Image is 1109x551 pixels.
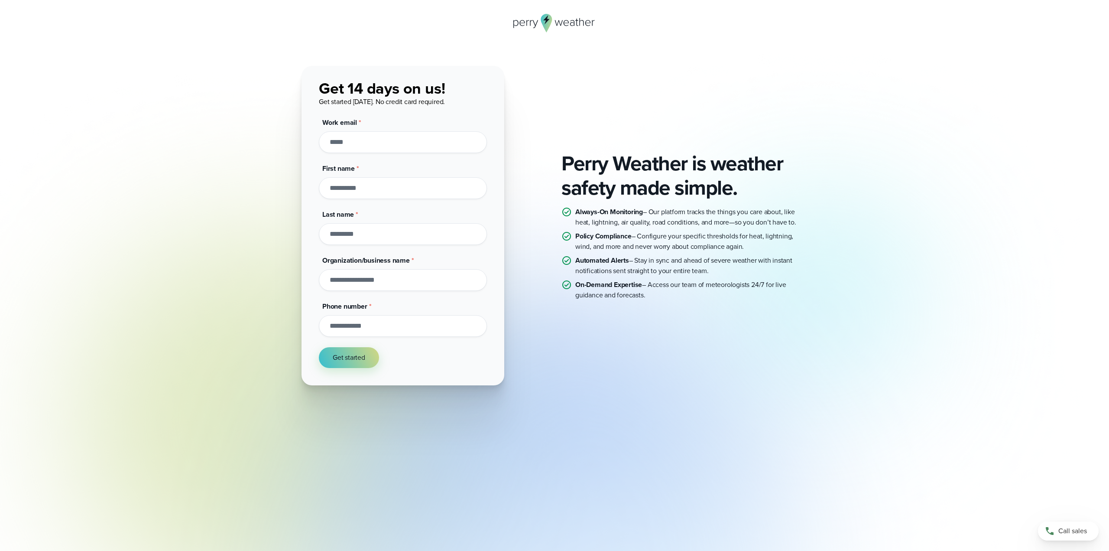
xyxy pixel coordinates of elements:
h2: Perry Weather is weather safety made simple. [561,151,807,200]
p: – Our platform tracks the things you care about, like heat, lightning, air quality, road conditio... [575,207,807,228]
strong: Policy Compliance [575,231,632,241]
strong: Always-On Monitoring [575,207,643,217]
strong: On-Demand Expertise [575,280,642,290]
span: Organization/business name [322,255,410,265]
button: Get started [319,347,379,368]
p: – Access our team of meteorologists 24/7 for live guidance and forecasts. [575,280,807,300]
span: Call sales [1058,526,1087,536]
span: Last name [322,209,354,219]
span: Get started [DATE]. No credit card required. [319,97,445,107]
strong: Automated Alerts [575,255,629,265]
span: Get started [333,352,365,363]
span: Get 14 days on us! [319,77,445,100]
span: Phone number [322,301,367,311]
span: Work email [322,117,357,127]
a: Call sales [1038,522,1099,541]
p: – Stay in sync and ahead of severe weather with instant notifications sent straight to your entir... [575,255,807,276]
p: – Configure your specific thresholds for heat, lightning, wind, and more and never worry about co... [575,231,807,252]
span: First name [322,163,355,173]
